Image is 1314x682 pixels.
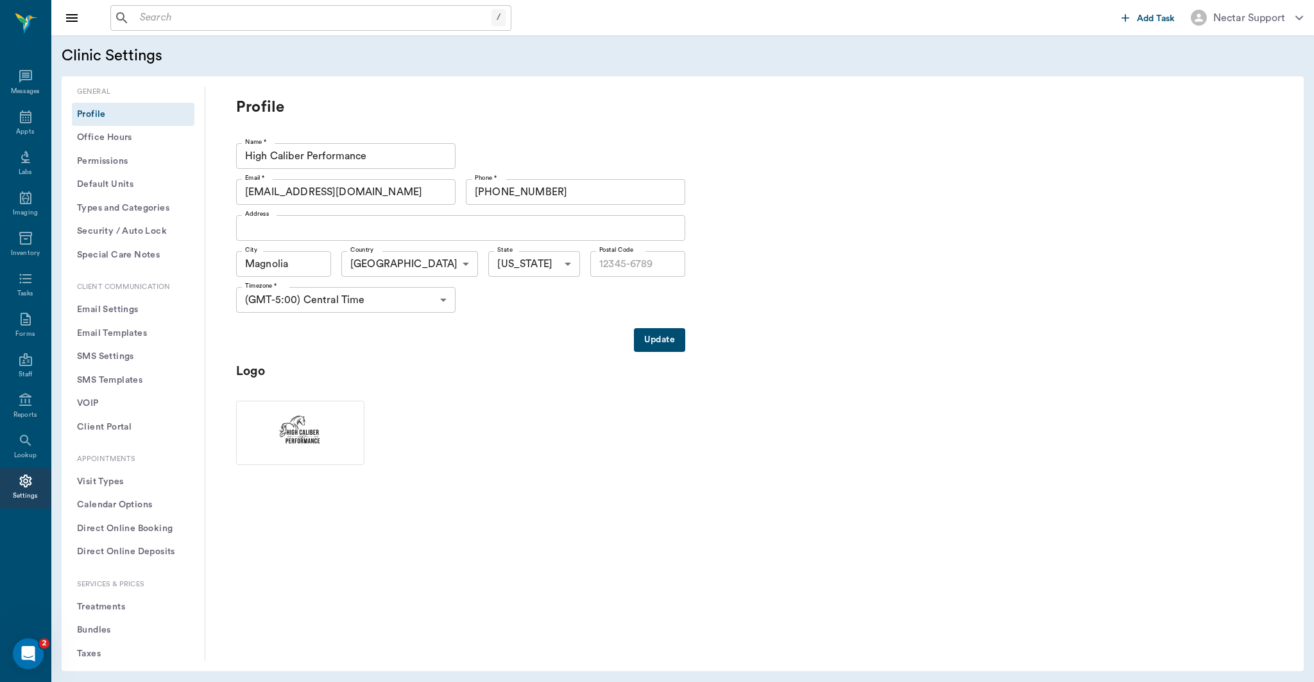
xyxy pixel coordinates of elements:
[72,369,194,392] button: SMS Templates
[72,126,194,150] button: Office Hours
[341,251,479,277] div: [GEOGRAPHIC_DATA]
[13,410,37,420] div: Reports
[590,251,685,277] input: 12345-6789
[72,87,194,98] p: General
[475,173,497,182] label: Phone *
[72,579,194,590] p: Services & Prices
[13,208,38,218] div: Imaging
[72,470,194,494] button: Visit Types
[245,245,257,254] label: City
[13,491,38,501] div: Settings
[245,209,269,218] label: Address
[236,362,364,381] p: Logo
[59,5,85,31] button: Close drawer
[72,540,194,564] button: Direct Online Deposits
[634,328,685,352] button: Update
[72,595,194,619] button: Treatments
[236,287,456,313] div: (GMT-5:00) Central Time
[491,9,506,26] div: /
[72,493,194,517] button: Calendar Options
[72,197,194,220] button: Types and Categories
[72,642,194,666] button: Taxes
[72,415,194,439] button: Client Portal
[497,245,513,254] label: State
[1181,6,1313,30] button: Nectar Support
[13,638,44,669] iframe: Intercom live chat
[72,103,194,127] button: Profile
[15,329,35,339] div: Forms
[1116,6,1181,30] button: Add Task
[72,392,194,415] button: VOIP
[72,282,194,293] p: Client Communication
[236,97,749,118] p: Profile
[72,220,194,243] button: Security / Auto Lock
[19,370,32,380] div: Staff
[350,245,374,254] label: Country
[72,517,194,541] button: Direct Online Booking
[72,618,194,642] button: Bundles
[14,451,37,460] div: Lookup
[245,281,277,290] label: Timezone *
[245,173,265,182] label: Email *
[135,9,491,27] input: Search
[39,638,49,649] span: 2
[72,345,194,369] button: SMS Settings
[599,245,633,254] label: Postal Code
[72,454,194,465] p: Appointments
[19,168,32,177] div: Labs
[72,150,194,173] button: Permissions
[16,127,34,137] div: Appts
[245,137,267,146] label: Name *
[72,243,194,267] button: Special Care Notes
[72,173,194,197] button: Default Units
[1213,10,1285,26] div: Nectar Support
[62,46,398,66] h5: Clinic Settings
[488,251,580,277] div: [US_STATE]
[11,249,40,258] div: Inventory
[17,289,33,299] div: Tasks
[11,87,40,96] div: Messages
[72,322,194,345] button: Email Templates
[72,298,194,322] button: Email Settings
